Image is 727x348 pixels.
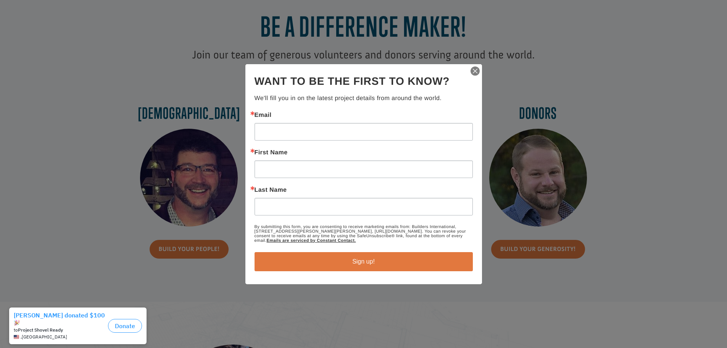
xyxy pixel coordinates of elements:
img: US.png [14,31,19,36]
span: , [GEOGRAPHIC_DATA] [21,31,67,36]
p: We'll fill you in on the latest project details from around the world. [255,94,473,103]
h2: Want to be the first to know? [255,73,473,89]
a: Emails are serviced by Constant Contact. [266,238,356,243]
button: Donate [108,15,142,29]
button: Sign up! [255,252,473,271]
div: to [14,24,105,29]
img: ctct-close-x.svg [470,66,480,76]
label: Last Name [255,187,473,193]
label: Email [255,112,473,118]
label: First Name [255,150,473,156]
div: [PERSON_NAME] donated $100 [14,8,105,23]
p: By submitting this form, you are consenting to receive marketing emails from: Builders Internatio... [255,225,473,243]
img: emoji partyPopper [14,16,20,22]
strong: Project Shovel Ready [18,23,63,29]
